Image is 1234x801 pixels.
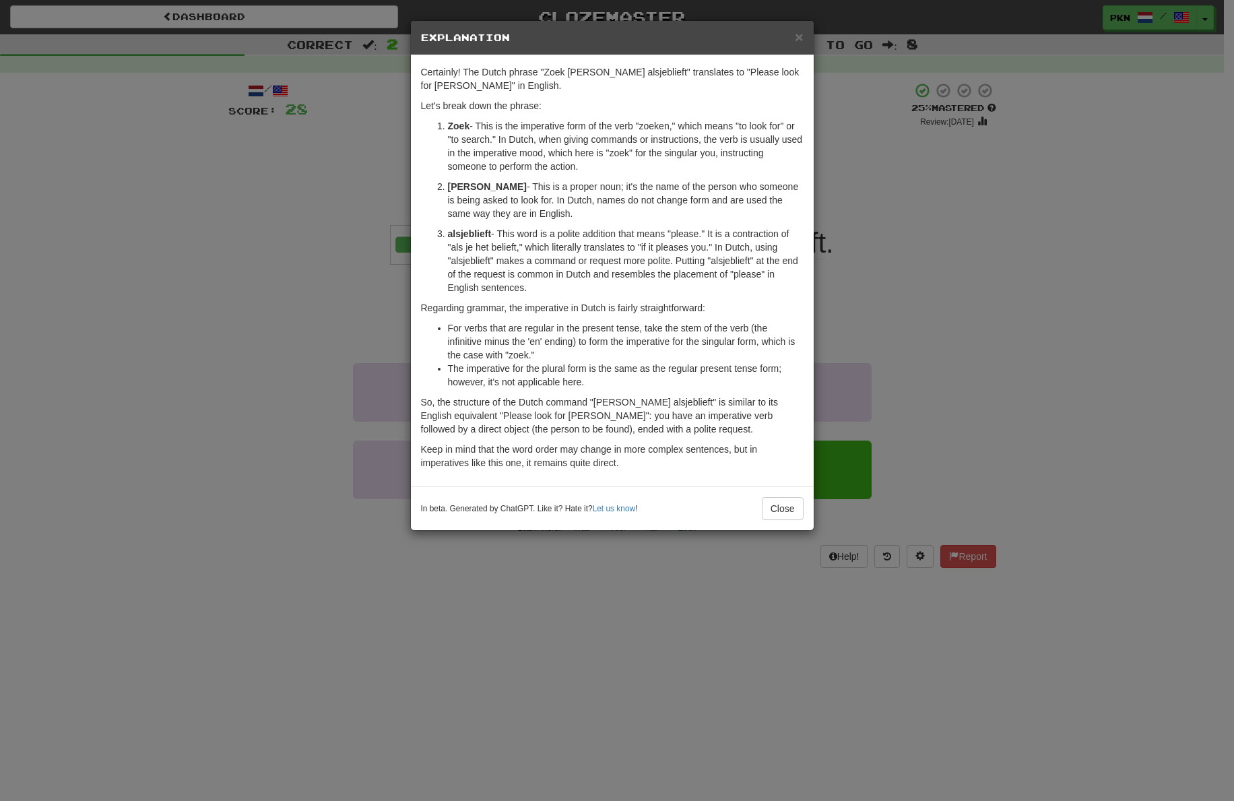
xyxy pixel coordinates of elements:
p: Regarding grammar, the imperative in Dutch is fairly straightforward: [421,301,804,315]
strong: [PERSON_NAME] [448,181,527,192]
h5: Explanation [421,31,804,44]
button: Close [762,497,804,520]
p: - This is a proper noun; it's the name of the person who someone is being asked to look for. In D... [448,180,804,220]
p: - This is the imperative form of the verb "zoeken," which means "to look for" or "to search." In ... [448,119,804,173]
p: Let's break down the phrase: [421,99,804,113]
p: Keep in mind that the word order may change in more complex sentences, but in imperatives like th... [421,443,804,470]
button: Close [795,30,803,44]
li: The imperative for the plural form is the same as the regular present tense form; however, it's n... [448,362,804,389]
span: × [795,29,803,44]
p: Certainly! The Dutch phrase "Zoek [PERSON_NAME] alsjeblieft" translates to "Please look for [PERS... [421,65,804,92]
small: In beta. Generated by ChatGPT. Like it? Hate it? ! [421,503,638,515]
strong: Zoek [448,121,470,131]
li: For verbs that are regular in the present tense, take the stem of the verb (the infinitive minus ... [448,321,804,362]
a: Let us know [593,504,635,513]
p: So, the structure of the Dutch command "[PERSON_NAME] alsjeblieft" is similar to its English equi... [421,395,804,436]
p: - This word is a polite addition that means "please." It is a contraction of "als je het belieft,... [448,227,804,294]
strong: alsjeblieft [448,228,492,239]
